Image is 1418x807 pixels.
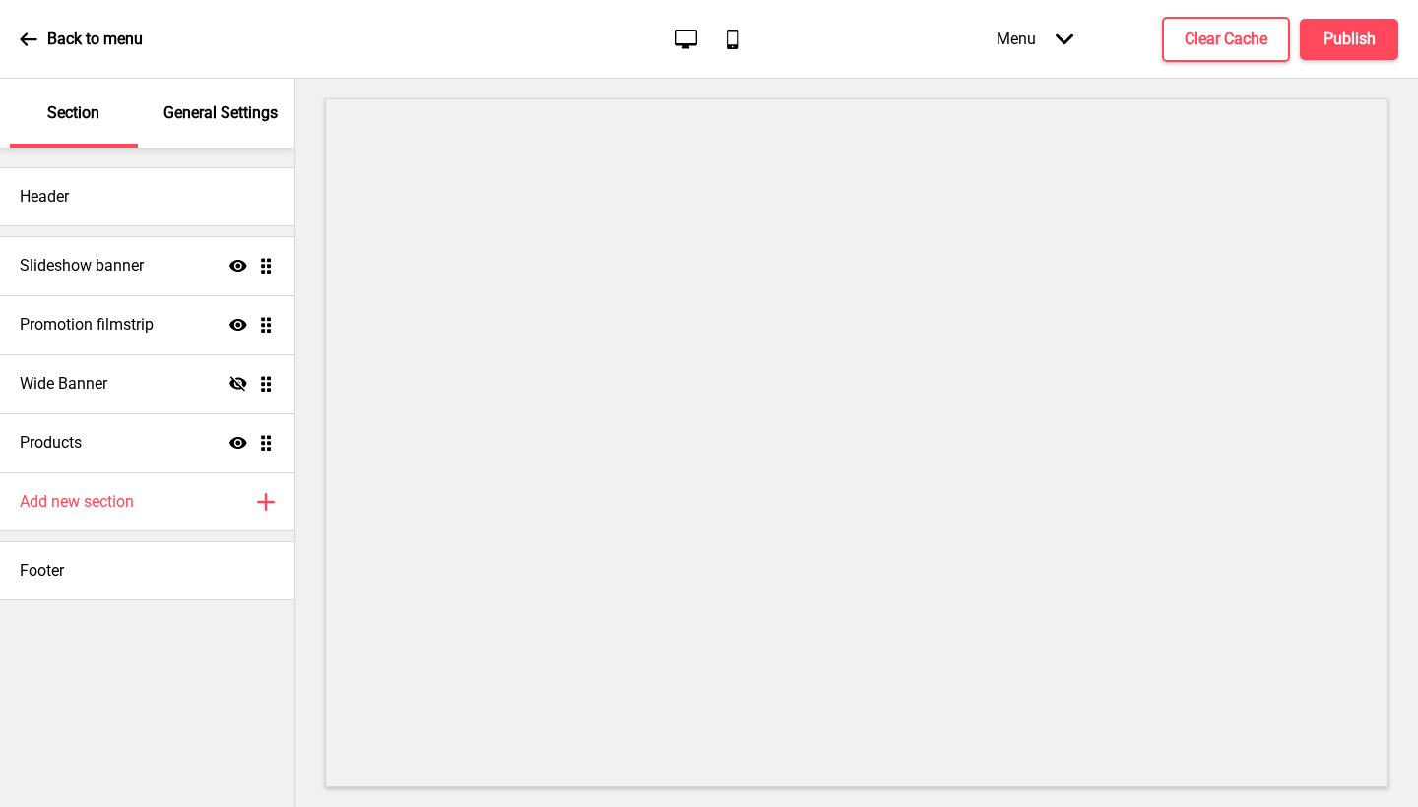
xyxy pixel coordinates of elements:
[20,432,82,454] h4: Products
[163,102,278,124] p: General Settings
[47,29,143,50] p: Back to menu
[1185,29,1267,50] h4: Clear Cache
[1300,19,1398,60] button: Publish
[20,560,64,582] h4: Footer
[20,255,144,277] h4: Slideshow banner
[1162,17,1290,62] button: Clear Cache
[20,373,107,395] h4: Wide Banner
[977,10,1093,68] div: Menu
[1323,29,1376,50] h4: Publish
[20,186,69,208] h4: Header
[20,314,154,336] h4: Promotion filmstrip
[20,13,143,66] a: Back to menu
[47,102,99,124] p: Section
[20,491,134,513] h4: Add new section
